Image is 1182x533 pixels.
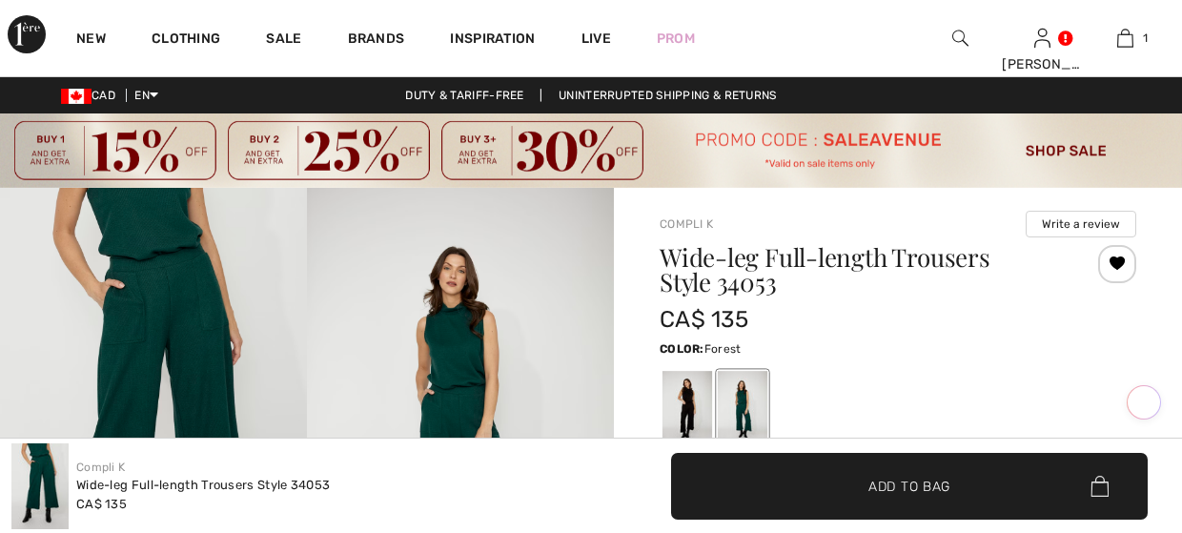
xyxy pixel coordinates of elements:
[1143,30,1148,47] span: 1
[134,89,158,102] span: EN
[61,89,92,104] img: Canadian Dollar
[868,476,950,496] span: Add to Bag
[76,476,330,495] div: Wide-leg Full-length Trousers Style 34053
[1117,27,1133,50] img: My Bag
[1034,27,1050,50] img: My Info
[657,29,695,49] a: Prom
[952,27,968,50] img: search the website
[1002,54,1083,74] div: [PERSON_NAME]
[266,31,301,51] a: Sale
[1034,29,1050,47] a: Sign In
[660,245,1057,295] h1: Wide-leg Full-length Trousers Style 34053
[660,217,713,231] a: Compli K
[76,461,125,474] a: Compli K
[704,342,742,356] span: Forest
[1090,476,1109,497] img: Bag.svg
[1061,390,1163,438] iframe: Opens a widget where you can chat to one of our agents
[671,453,1148,520] button: Add to Bag
[662,371,712,442] div: Black
[152,31,220,51] a: Clothing
[718,371,767,442] div: Forest
[1026,211,1136,237] button: Write a review
[8,15,46,53] img: 1ère Avenue
[450,31,535,51] span: Inspiration
[76,31,106,51] a: New
[61,89,123,102] span: CAD
[581,29,611,49] a: Live
[1085,27,1166,50] a: 1
[76,497,127,511] span: CA$ 135
[11,443,69,529] img: Wide-Leg Full-Length Trousers Style 34053
[660,342,704,356] span: Color:
[348,31,405,51] a: Brands
[660,306,748,333] span: CA$ 135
